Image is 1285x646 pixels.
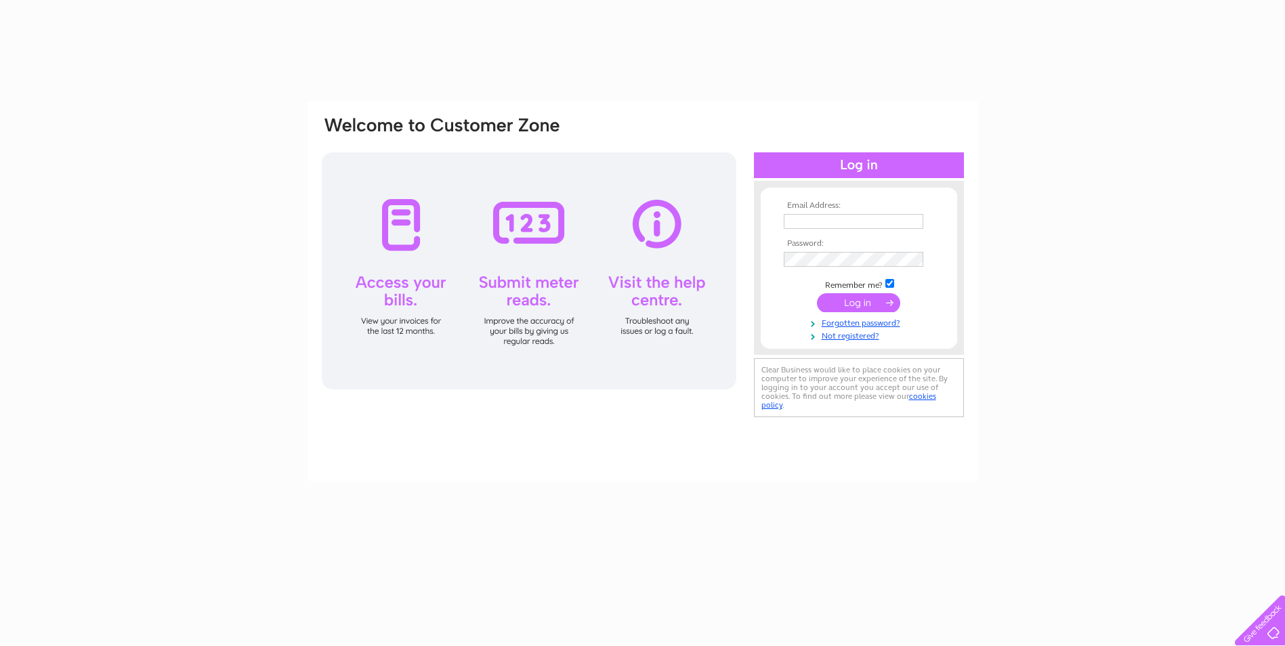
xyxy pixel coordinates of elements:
[780,239,938,249] th: Password:
[817,293,900,312] input: Submit
[761,391,936,410] a: cookies policy
[780,201,938,211] th: Email Address:
[784,316,938,328] a: Forgotten password?
[780,277,938,290] td: Remember me?
[784,328,938,341] a: Not registered?
[754,358,964,417] div: Clear Business would like to place cookies on your computer to improve your experience of the sit...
